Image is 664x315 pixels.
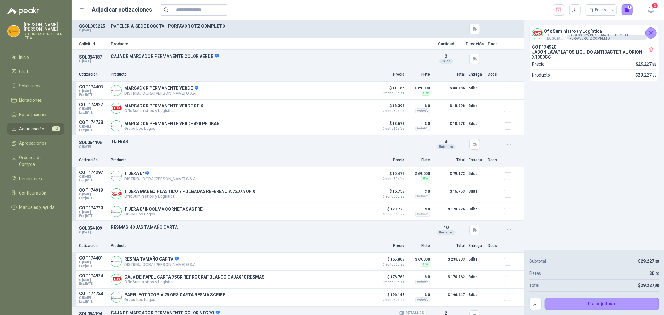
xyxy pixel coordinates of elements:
[79,42,107,46] p: Solicitud
[654,260,659,264] span: ,55
[373,243,404,249] p: Precio
[19,82,41,89] span: Solicitudes
[79,278,107,282] span: C: [DATE]
[649,270,659,277] p: $
[373,195,404,198] span: Crédito 30 días
[373,256,404,266] p: $ 165.803
[79,214,107,218] span: Exp: [DATE]
[79,273,107,278] p: COT174924
[19,125,45,132] span: Adjudicación
[111,225,427,230] p: RESMAS HOJAS TAMAÑO CARTA
[79,256,107,261] p: COT174401
[79,129,107,132] span: Exp: [DATE]
[79,196,107,200] span: Exp: [DATE]
[415,297,430,302] div: Incluido
[79,29,107,32] p: C: [DATE]
[469,273,484,281] p: 3 días
[19,111,48,118] span: Negociaciones
[79,291,107,296] p: COT174728
[79,170,107,175] p: COT174397
[415,280,430,284] div: Incluido
[529,282,539,289] p: Total
[124,91,198,96] p: DISTRIBUIDORA [PERSON_NAME] G S.A
[79,24,107,29] p: GSOL005225
[79,111,107,115] span: Exp: [DATE]
[7,173,64,185] a: Remisiones
[439,59,453,64] div: Cajas
[373,170,404,181] p: $ 10.472
[373,213,404,216] span: Crédito 30 días
[79,145,107,149] p: C: [DATE]
[544,28,647,35] h4: Ofix Suministros y Logística
[124,280,265,284] p: Ofix Suministros y Logística
[465,42,484,46] p: Dirección
[641,259,659,264] span: 29.227
[111,24,427,29] p: PAPELERIA-SEDE BOGOTA - PORFAVOR CTZ COMPLETO
[7,123,64,135] a: Adjudicación12
[111,72,370,78] p: Producto
[19,140,47,147] span: Aprobaciones
[19,154,58,168] span: Órdenes de Compra
[79,205,107,210] p: COT174739
[24,32,64,40] p: SEGURIDAD PROVISER LTDA
[124,207,203,212] p: TIJERA 8" INCOLMA CORNETA SASTRE
[373,120,404,130] p: $ 18.678
[7,66,64,78] a: Chat
[111,243,370,249] p: Producto
[641,283,659,288] span: 29.227
[124,171,196,176] p: TIJERA 6"
[79,84,107,89] p: COT174403
[373,92,404,95] span: Crédito 30 días
[79,125,107,129] span: C: [DATE]
[444,225,449,230] span: 10
[415,212,430,217] div: Incluido
[638,258,659,265] p: $
[469,188,484,195] p: 3 días
[434,84,465,97] p: $ 80.186
[373,127,404,130] span: Crédito 30 días
[124,262,196,267] p: DISTRIBUIDORA [PERSON_NAME] G S.A
[530,25,659,42] div: Company LogoOfix Suministros y LogísticaSEDE BOGOTAGSOL005225-PAPELERIA-SEDE BOGOTA - PORFAVOR CT...
[7,201,64,213] a: Manuales y ayuda
[638,73,656,78] span: 29.227
[19,97,42,104] span: Licitaciones
[408,188,430,195] p: $ 0
[124,189,255,194] p: TIJERA MANGO PLASTICO 7 PULGADAS REFERENCIA 7207A OFIX
[373,291,404,302] p: $ 196.147
[79,140,107,145] p: SOL054195
[7,137,64,149] a: Aprobaciones
[488,157,500,163] p: Docs
[7,51,64,63] a: Inicio
[111,189,121,199] img: Company Logo
[654,284,659,288] span: ,55
[567,35,647,40] div: GSOL005225 - PAPELERIA-SEDE BOGOTA - PORFAVOR CTZ COMPLETO
[469,256,484,263] p: 5 días
[635,72,656,78] p: $
[373,177,404,181] span: Crédito 30 días
[79,107,107,111] span: C: [DATE]
[434,205,465,218] p: $ 170.776
[111,85,121,96] img: Company Logo
[111,256,121,267] img: Company Logo
[373,157,404,163] p: Precio
[437,144,456,149] div: Unidades
[652,3,658,9] span: 3
[7,187,64,199] a: Configuración
[469,72,484,78] p: Entrega
[622,4,633,16] button: 1
[652,271,659,276] span: 0
[24,22,64,31] p: [PERSON_NAME] [PERSON_NAME]
[79,243,107,249] p: Cotización
[434,157,465,163] p: Total
[19,175,42,182] span: Remisiones
[445,54,447,59] span: 2
[79,261,107,264] span: C: [DATE]
[19,190,47,196] span: Configuración
[469,157,484,163] p: Entrega
[652,73,656,78] span: ,55
[415,194,430,199] div: Incluido
[79,300,107,303] span: Exp: [DATE]
[7,152,64,170] a: Órdenes de Compra
[79,264,107,268] span: Exp: [DATE]
[373,84,404,95] p: $ 11.186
